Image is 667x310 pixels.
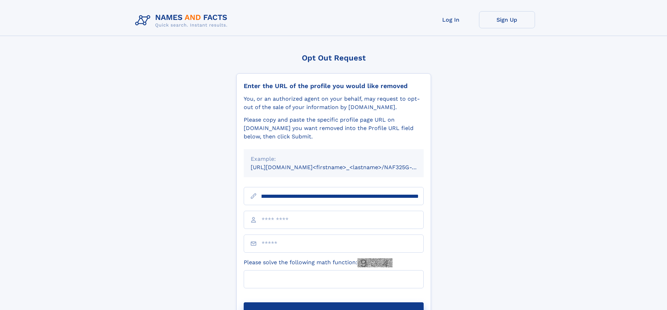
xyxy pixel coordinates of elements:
[236,53,431,62] div: Opt Out Request
[251,164,437,171] small: [URL][DOMAIN_NAME]<firstname>_<lastname>/NAF325G-xxxxxxxx
[132,11,233,30] img: Logo Names and Facts
[244,82,424,90] div: Enter the URL of the profile you would like removed
[244,95,424,111] div: You, or an authorized agent on your behalf, may request to opt-out of the sale of your informatio...
[251,155,417,163] div: Example:
[479,11,535,28] a: Sign Up
[244,116,424,141] div: Please copy and paste the specific profile page URL on [DOMAIN_NAME] you want removed into the Pr...
[244,258,392,267] label: Please solve the following math function:
[423,11,479,28] a: Log In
